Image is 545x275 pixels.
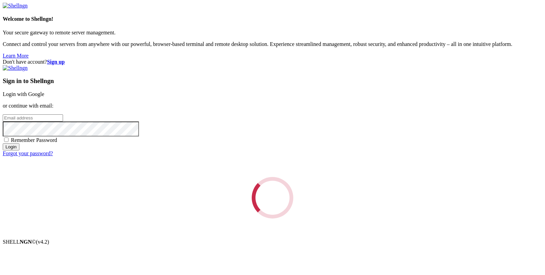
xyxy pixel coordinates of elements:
[3,239,49,245] span: SHELL ©
[3,65,28,71] img: Shellngn
[47,59,65,65] a: Sign up
[3,3,28,9] img: Shellngn
[3,150,53,156] a: Forgot your password?
[20,239,32,245] b: NGN
[3,143,19,150] input: Login
[3,103,542,109] p: or continue with email:
[3,114,63,122] input: Email address
[36,239,49,245] span: 4.2.0
[3,91,44,97] a: Login with Google
[4,137,9,142] input: Remember Password
[3,16,542,22] h4: Welcome to Shellngn!
[247,173,297,223] div: Loading...
[11,137,57,143] span: Remember Password
[3,59,542,65] div: Don't have account?
[3,41,542,47] p: Connect and control your servers from anywhere with our powerful, browser-based terminal and remo...
[3,53,29,59] a: Learn More
[3,77,542,85] h3: Sign in to Shellngn
[3,30,542,36] p: Your secure gateway to remote server management.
